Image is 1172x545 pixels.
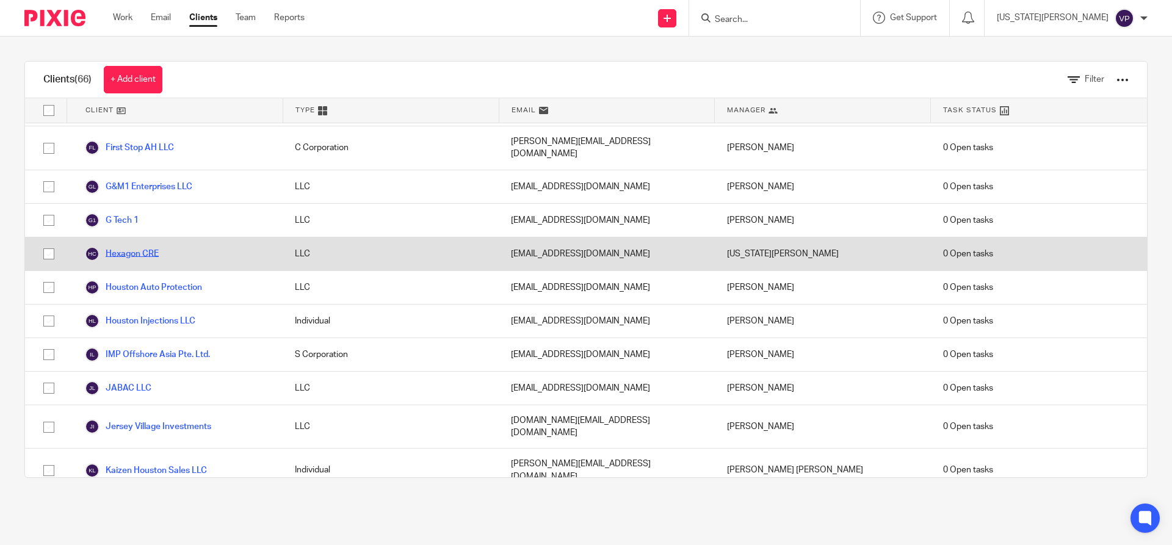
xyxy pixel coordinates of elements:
a: Houston Auto Protection [85,280,202,295]
div: [PERSON_NAME] [715,271,931,304]
a: Jersey Village Investments [85,419,211,434]
a: Reports [274,12,305,24]
span: Email [512,105,536,115]
span: 0 Open tasks [943,348,993,361]
div: [EMAIL_ADDRESS][DOMAIN_NAME] [499,237,715,270]
div: S Corporation [283,338,499,371]
div: Individual [283,449,499,492]
span: Client [85,105,114,115]
div: LLC [283,204,499,237]
div: LLC [283,271,499,304]
p: [US_STATE][PERSON_NAME] [997,12,1109,24]
div: C Corporation [283,126,499,170]
input: Search [714,15,823,26]
img: svg%3E [85,314,99,328]
img: svg%3E [85,381,99,395]
h1: Clients [43,73,92,86]
div: LLC [283,237,499,270]
span: 0 Open tasks [943,142,993,154]
a: Kaizen Houston Sales LLC [85,463,207,478]
a: Team [236,12,256,24]
span: 0 Open tasks [943,281,993,294]
a: Work [113,12,132,24]
div: LLC [283,170,499,203]
span: 0 Open tasks [943,464,993,476]
div: [PERSON_NAME] [715,204,931,237]
span: Filter [1085,75,1104,84]
div: [PERSON_NAME][EMAIL_ADDRESS][DOMAIN_NAME] [499,449,715,492]
span: (66) [74,74,92,84]
span: 0 Open tasks [943,248,993,260]
div: [EMAIL_ADDRESS][DOMAIN_NAME] [499,372,715,405]
span: Manager [727,105,765,115]
img: svg%3E [85,140,99,155]
input: Select all [37,99,60,122]
div: [EMAIL_ADDRESS][DOMAIN_NAME] [499,338,715,371]
a: JABAC LLC [85,381,151,395]
span: 0 Open tasks [943,181,993,193]
img: svg%3E [1115,9,1134,28]
a: G Tech 1 [85,213,139,228]
a: Clients [189,12,217,24]
img: svg%3E [85,280,99,295]
a: G&M1 Enterprises LLC [85,179,192,194]
div: [DOMAIN_NAME][EMAIL_ADDRESS][DOMAIN_NAME] [499,405,715,449]
img: svg%3E [85,247,99,261]
img: svg%3E [85,179,99,194]
img: Pixie [24,10,85,26]
div: LLC [283,405,499,449]
span: Get Support [890,13,937,22]
div: [EMAIL_ADDRESS][DOMAIN_NAME] [499,271,715,304]
a: IMP Offshore Asia Pte. Ltd. [85,347,210,362]
span: Type [295,105,315,115]
a: + Add client [104,66,162,93]
a: First Stop AH LLC [85,140,174,155]
div: [PERSON_NAME] [715,405,931,449]
div: [PERSON_NAME] [715,305,931,337]
img: svg%3E [85,347,99,362]
span: 0 Open tasks [943,214,993,226]
div: [EMAIL_ADDRESS][DOMAIN_NAME] [499,305,715,337]
span: 0 Open tasks [943,382,993,394]
div: [PERSON_NAME] [715,126,931,170]
div: [PERSON_NAME] [715,338,931,371]
div: [PERSON_NAME] [715,170,931,203]
div: [PERSON_NAME][EMAIL_ADDRESS][DOMAIN_NAME] [499,126,715,170]
img: svg%3E [85,419,99,434]
div: Individual [283,305,499,337]
div: LLC [283,372,499,405]
div: [PERSON_NAME] [PERSON_NAME] [715,449,931,492]
div: [PERSON_NAME] [715,372,931,405]
span: 0 Open tasks [943,420,993,433]
img: svg%3E [85,213,99,228]
a: Hexagon CRE [85,247,159,261]
div: [EMAIL_ADDRESS][DOMAIN_NAME] [499,170,715,203]
img: svg%3E [85,463,99,478]
span: 0 Open tasks [943,315,993,327]
a: Email [151,12,171,24]
div: [EMAIL_ADDRESS][DOMAIN_NAME] [499,204,715,237]
div: [US_STATE][PERSON_NAME] [715,237,931,270]
a: Houston Injections LLC [85,314,195,328]
span: Task Status [943,105,997,115]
